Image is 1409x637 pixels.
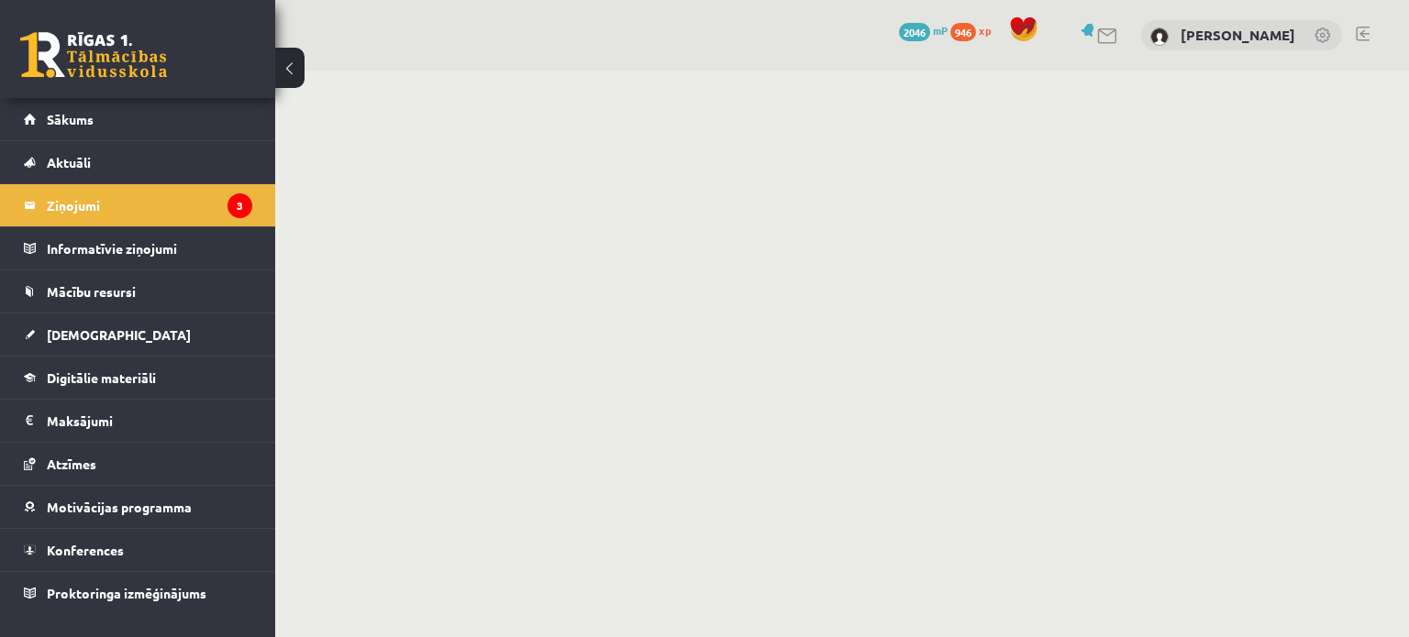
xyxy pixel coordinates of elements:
span: 2046 [899,23,930,41]
span: Atzīmes [47,456,96,472]
a: Sākums [24,98,252,140]
span: mP [933,23,948,38]
span: [DEMOGRAPHIC_DATA] [47,326,191,343]
a: [DEMOGRAPHIC_DATA] [24,313,252,356]
a: Aktuāli [24,141,252,183]
a: Digitālie materiāli [24,357,252,399]
a: Maksājumi [24,400,252,442]
span: Digitālie materiāli [47,369,156,386]
span: xp [979,23,991,38]
a: Konferences [24,529,252,571]
span: Aktuāli [47,154,91,170]
a: [PERSON_NAME] [1181,26,1295,44]
span: Proktoringa izmēģinājums [47,585,206,601]
a: 2046 mP [899,23,948,38]
i: 3 [227,193,252,218]
a: Motivācijas programma [24,486,252,528]
a: 946 xp [950,23,1000,38]
a: Ziņojumi3 [24,184,252,226]
span: Sākums [47,111,94,127]
a: Rīgas 1. Tālmācības vidusskola [20,32,167,78]
a: Informatīvie ziņojumi [24,227,252,269]
img: Rēzija Blūma [1150,27,1169,46]
legend: Maksājumi [47,400,252,442]
span: Motivācijas programma [47,499,192,515]
legend: Informatīvie ziņojumi [47,227,252,269]
a: Proktoringa izmēģinājums [24,572,252,614]
span: 946 [950,23,976,41]
span: Konferences [47,542,124,558]
span: Mācību resursi [47,283,136,300]
a: Mācību resursi [24,270,252,313]
a: Atzīmes [24,443,252,485]
legend: Ziņojumi [47,184,252,226]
